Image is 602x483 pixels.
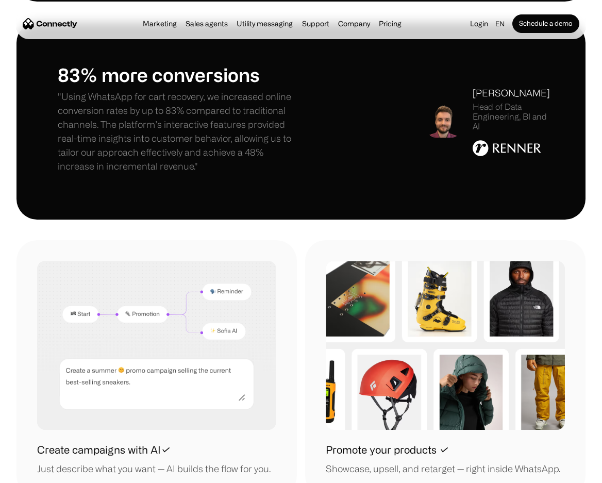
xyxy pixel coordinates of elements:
[23,16,77,31] a: home
[182,20,231,28] a: Sales agents
[467,16,491,31] a: Login
[58,90,301,173] p: "Using WhatsApp for cart recovery, we increased online conversion rates by up to 83% compared to ...
[233,20,296,28] a: Utility messaging
[37,462,271,476] div: Just describe what you want — AI builds the flow for you.
[140,20,180,28] a: Marketing
[326,462,560,476] div: Showcase, upsell, and retarget — right inside WhatsApp.
[495,16,505,31] div: en
[326,442,449,458] h1: Promote your products ✓
[335,16,373,31] div: Company
[58,63,301,86] h1: 83% more conversions
[338,16,370,31] div: Company
[473,102,550,132] div: Head of Data Engineering, BI and AI
[21,465,62,479] ul: Language list
[376,20,405,28] a: Pricing
[512,14,579,33] a: Schedule a demo
[473,86,550,100] div: [PERSON_NAME]
[299,20,332,28] a: Support
[10,464,62,479] aside: Language selected: English
[37,442,171,458] h1: Create campaigns with AI✓
[491,16,512,31] div: en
